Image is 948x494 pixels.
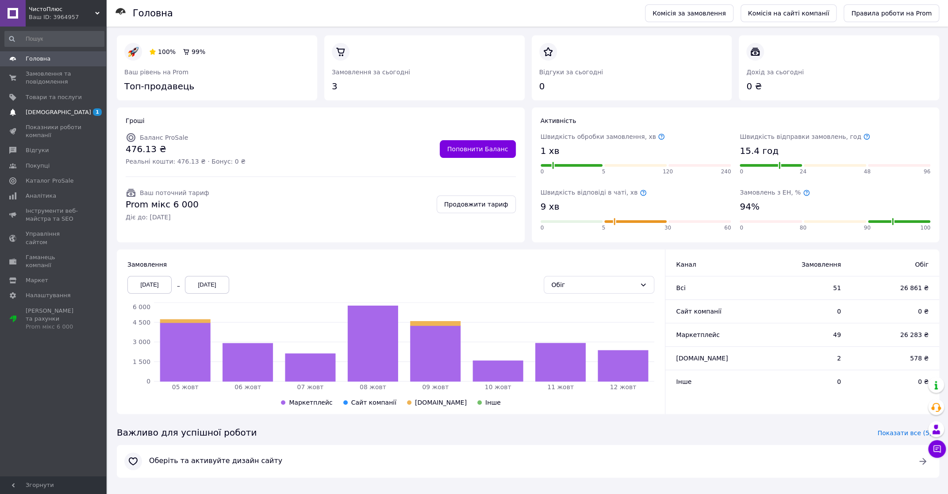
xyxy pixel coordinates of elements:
tspan: 07 жовт [297,383,324,391]
span: 80 [800,224,806,232]
span: 240 [721,168,731,176]
span: 99% [192,48,205,55]
span: Замовлення та повідомлення [26,70,82,86]
a: Поповнити Баланс [440,140,516,158]
span: Налаштування [26,291,71,299]
span: 96 [924,168,930,176]
tspan: 08 жовт [360,383,386,391]
div: Prom мікс 6 000 [26,323,82,331]
span: 1 хв [541,145,560,157]
span: 476.13 ₴ [126,143,246,156]
span: [DEMOGRAPHIC_DATA] [26,108,91,116]
span: [PERSON_NAME] та рахунки [26,307,82,331]
span: Покупці [26,162,50,170]
tspan: 1 500 [133,358,150,365]
span: 90 [864,224,870,232]
span: 30 [664,224,671,232]
span: Реальні кошти: 476.13 ₴ · Бонус: 0 ₴ [126,157,246,166]
span: 0 ₴ [859,377,929,386]
span: Сайт компанії [351,399,396,406]
span: Канал [676,261,696,268]
span: 49 [768,330,841,339]
span: Замовлень з ЕН, % [740,189,810,196]
span: 15.4 год [740,145,778,157]
span: 1 [93,108,102,116]
span: [DOMAIN_NAME] [676,355,728,362]
tspan: 11 жовт [547,383,574,391]
span: 94% [740,200,759,213]
span: 51 [768,283,841,292]
input: Пошук [4,31,104,47]
span: Інше [676,378,691,385]
span: Обіг [859,260,929,269]
span: Баланс ProSale [140,134,188,141]
div: [DATE] [127,276,172,294]
span: 100% [158,48,176,55]
span: Діє до: [DATE] [126,213,209,222]
a: Оберіть та активуйте дизайн сайту [117,445,939,478]
span: 120 [663,168,673,176]
tspan: 05 жовт [172,383,199,391]
tspan: 0 [146,378,150,385]
span: 2 [768,354,841,363]
span: 26 283 ₴ [859,330,929,339]
span: 0 [541,224,544,232]
span: 5 [602,224,606,232]
span: Prom мікс 6 000 [126,198,209,211]
span: 60 [724,224,731,232]
span: 26 861 ₴ [859,283,929,292]
div: [DATE] [185,276,229,294]
div: Ваш ID: 3964957 [29,13,106,21]
tspan: 4 500 [133,318,150,326]
a: Комісія за замовлення [645,4,733,22]
span: Управління сайтом [26,230,82,246]
span: Головна [26,55,50,63]
tspan: 10 жовт [485,383,511,391]
span: Інструменти веб-майстра та SEO [26,207,82,223]
span: ЧистоПлюс [29,5,95,13]
span: Швидкість обробки замовлення, хв [541,133,665,140]
tspan: 09 жовт [422,383,449,391]
span: Маркетплейс [676,331,719,338]
a: Продовжити тариф [437,195,516,213]
span: 0 [740,168,743,176]
span: Ваш поточний тариф [140,189,209,196]
span: Аналітика [26,192,56,200]
tspan: 6 000 [133,303,150,310]
button: Чат з покупцем [928,440,946,458]
span: [DOMAIN_NAME] [415,399,467,406]
span: Товари та послуги [26,93,82,101]
span: 578 ₴ [859,354,929,363]
span: 9 хв [541,200,560,213]
span: Всi [676,284,685,291]
span: 0 [768,377,841,386]
span: Гаманець компанії [26,253,82,269]
span: Швидкість відправки замовлень, год [740,133,870,140]
a: Правила роботи на Prom [844,4,939,22]
span: Показники роботи компанії [26,123,82,139]
span: 0 ₴ [859,307,929,316]
a: Комісія на сайті компанії [741,4,837,22]
span: 48 [864,168,870,176]
span: Інше [485,399,501,406]
tspan: 3 000 [133,338,150,345]
span: 5 [602,168,606,176]
span: 24 [800,168,806,176]
span: Маркетплейс [289,399,332,406]
span: Сайт компанії [676,308,721,315]
span: Швидкість відповіді в чаті, хв [541,189,647,196]
span: 100 [920,224,930,232]
span: Гроші [126,117,145,124]
span: Замовлення [127,261,167,268]
span: Активність [541,117,576,124]
span: 0 [541,168,544,176]
span: 0 [740,224,743,232]
span: 0 [768,307,841,316]
div: Обіг [551,280,636,290]
span: Показати все (5) [877,429,932,437]
span: Каталог ProSale [26,177,73,185]
h1: Головна [133,8,173,19]
tspan: 06 жовт [234,383,261,391]
tspan: 12 жовт [610,383,636,391]
span: Оберіть та активуйте дизайн сайту [149,456,907,466]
